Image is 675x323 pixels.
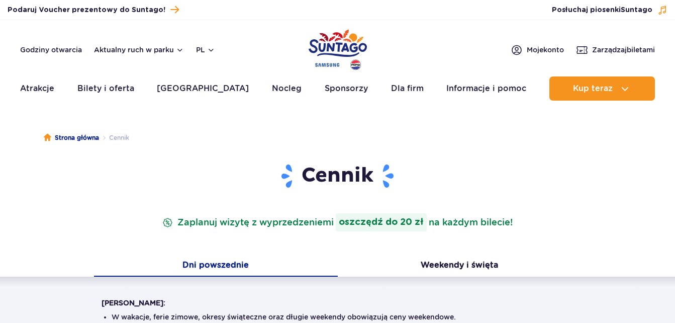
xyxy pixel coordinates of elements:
[160,213,515,231] p: Zaplanuj wizytę z wyprzedzeniem na każdym bilecie!
[196,45,215,55] button: pl
[20,45,82,55] a: Godziny otwarcia
[336,213,427,231] strong: oszczędź do 20 zł
[8,5,165,15] span: Podaruj Voucher prezentowy do Suntago!
[8,3,179,17] a: Podaruj Voucher prezentowy do Suntago!
[94,46,184,54] button: Aktualny ruch w parku
[325,76,368,101] a: Sponsorzy
[77,76,134,101] a: Bilety i oferta
[573,84,613,93] span: Kup teraz
[576,44,655,56] a: Zarządzajbiletami
[621,7,652,14] span: Suntago
[592,45,655,55] span: Zarządzaj biletami
[99,133,129,143] li: Cennik
[527,45,564,55] span: Moje konto
[102,163,574,189] h1: Cennik
[309,25,367,71] a: Park of Poland
[552,5,652,15] span: Posłuchaj piosenki
[272,76,302,101] a: Nocleg
[20,76,54,101] a: Atrakcje
[94,256,338,277] button: Dni powszednie
[446,76,526,101] a: Informacje i pomoc
[44,133,99,143] a: Strona główna
[112,312,564,322] li: W wakacje, ferie zimowe, okresy świąteczne oraz długie weekendy obowiązują ceny weekendowe.
[338,256,582,277] button: Weekendy i święta
[549,76,655,101] button: Kup teraz
[391,76,424,101] a: Dla firm
[102,299,165,307] strong: [PERSON_NAME]:
[511,44,564,56] a: Mojekonto
[552,5,667,15] button: Posłuchaj piosenkiSuntago
[157,76,249,101] a: [GEOGRAPHIC_DATA]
